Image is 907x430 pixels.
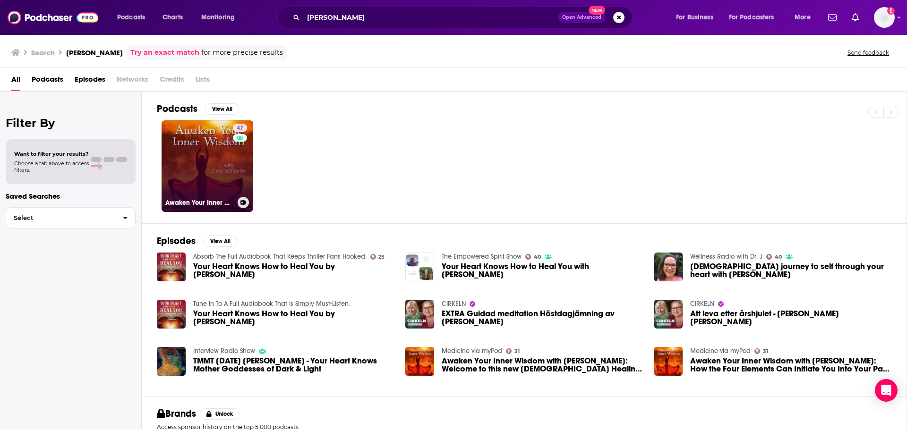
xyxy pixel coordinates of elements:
[233,124,247,132] a: 47
[66,48,123,57] h3: [PERSON_NAME]
[788,10,822,25] button: open menu
[874,7,895,28] span: Logged in as agoldsmithwissman
[14,151,89,157] span: Want to filter your results?
[162,120,253,212] a: 47Awaken Your Inner Wisdom with [PERSON_NAME]
[874,7,895,28] button: Show profile menu
[669,10,725,25] button: open menu
[196,72,210,91] span: Lists
[442,262,643,278] a: Your Heart Knows How to Heal You with Cissi Williams
[157,103,197,115] h2: Podcasts
[157,253,186,281] img: Your Heart Knows How to Heal You by Cissi Williams
[117,72,148,91] span: Networks
[165,199,234,207] h3: Awaken Your Inner Wisdom with [PERSON_NAME]
[442,253,522,261] a: The Empowered Spirit Show
[690,347,751,355] a: Medicine via myPod
[203,236,237,247] button: View All
[8,8,98,26] img: Podchaser - Follow, Share and Rate Podcasts
[195,10,247,25] button: open menu
[6,116,136,130] h2: Filter By
[130,47,199,58] a: Try an exact match
[514,349,520,354] span: 31
[193,300,350,308] a: Tune In To A Full Audiobook That Is Simply Must-Listen.
[201,47,283,58] span: for more precise results
[405,347,434,376] img: Awaken Your Inner Wisdom with Cissi Williams: Welcome to this new Shamanic Healing Series
[286,7,642,28] div: Search podcasts, credits, & more...
[729,11,774,24] span: For Podcasters
[111,10,157,25] button: open menu
[766,254,782,260] a: 40
[589,6,606,15] span: New
[378,255,385,259] span: 25
[874,7,895,28] img: User Profile
[442,357,643,373] span: Awaken Your Inner Wisdom with [PERSON_NAME]: Welcome to this new [DEMOGRAPHIC_DATA] Healing Series
[795,11,811,24] span: More
[690,253,762,261] a: Wellness Radio with Dr. J
[405,253,434,281] img: Your Heart Knows How to Heal You with Cissi Williams
[763,349,768,354] span: 31
[75,72,105,91] a: Episodes
[558,12,606,23] button: Open AdvancedNew
[157,235,237,247] a: EpisodesView All
[690,357,891,373] span: Awaken Your Inner Wisdom with [PERSON_NAME]: How the Four Elements Can Initiate You Into Your Pat...
[845,49,892,57] button: Send feedback
[405,300,434,329] img: EXTRA Guidad meditation Höstdagjämning av Cissi Williams
[157,347,186,376] a: TMMT June 6 2025 Cissi Williams - Your Heart Knows Mother Goddesses of Dark & Light
[442,262,643,278] span: Your Heart Knows How to Heal You with [PERSON_NAME]
[6,215,115,221] span: Select
[201,11,235,24] span: Monitoring
[848,9,863,25] a: Show notifications dropdown
[442,347,502,355] a: Medicine via myPod
[237,124,243,133] span: 47
[442,310,643,326] span: EXTRA Guidad meditation Höstdagjämning av [PERSON_NAME]
[117,11,145,24] span: Podcasts
[506,348,520,354] a: 31
[31,48,55,57] h3: Search
[442,300,466,308] a: CIRKELN
[157,235,196,247] h2: Episodes
[690,262,891,278] a: Shamanic journey to self through your heart with Cissi Williams
[157,408,196,420] h2: Brands
[14,160,89,173] span: Choose a tab above to access filters.
[754,348,768,354] a: 31
[690,357,891,373] a: Awaken Your Inner Wisdom with Cissi Williams: How the Four Elements Can Initiate You Into Your Pa...
[676,11,713,24] span: For Business
[163,11,183,24] span: Charts
[442,357,643,373] a: Awaken Your Inner Wisdom with Cissi Williams: Welcome to this new Shamanic Healing Series
[654,300,683,329] img: Att leva efter årshjulet - gäst Cissi Williams
[525,254,541,260] a: 40
[193,357,394,373] a: TMMT June 6 2025 Cissi Williams - Your Heart Knows Mother Goddesses of Dark & Light
[193,262,394,278] span: Your Heart Knows How to Heal You by [PERSON_NAME]
[534,255,541,259] span: 40
[6,207,136,228] button: Select
[370,254,385,260] a: 25
[690,300,714,308] a: CIRKELN
[690,310,891,326] span: Att leva efter årshjulet - [PERSON_NAME] [PERSON_NAME]
[193,310,394,326] a: Your Heart Knows How to Heal You by Cissi Williams
[200,408,240,420] button: Unlock
[32,72,63,91] a: Podcasts
[562,15,601,20] span: Open Advanced
[157,300,186,329] img: Your Heart Knows How to Heal You by Cissi Williams
[193,262,394,278] a: Your Heart Knows How to Heal You by Cissi Williams
[654,253,683,281] img: Shamanic journey to self through your heart with Cissi Williams
[205,103,239,115] button: View All
[824,9,840,25] a: Show notifications dropdown
[654,347,683,376] img: Awaken Your Inner Wisdom with Cissi Williams: How the Four Elements Can Initiate You Into Your Pa...
[11,72,20,91] a: All
[875,379,898,402] div: Open Intercom Messenger
[887,7,895,15] svg: Add a profile image
[193,357,394,373] span: TMMT [DATE] [PERSON_NAME] - Your Heart Knows Mother Goddesses of Dark & Light
[690,262,891,278] span: [DEMOGRAPHIC_DATA] journey to self through your heart with [PERSON_NAME]
[193,310,394,326] span: Your Heart Knows How to Heal You by [PERSON_NAME]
